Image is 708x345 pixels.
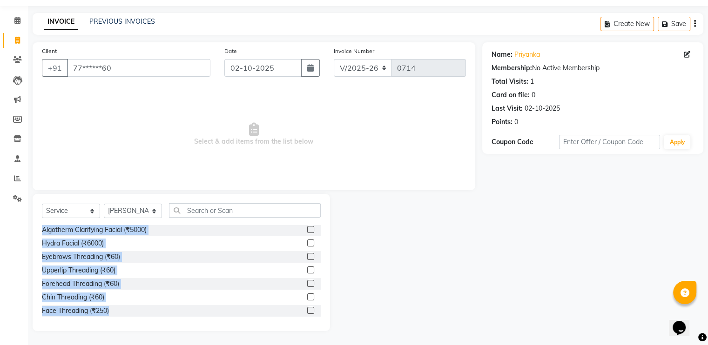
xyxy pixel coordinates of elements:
div: Upperlip Threading (₹60) [42,265,115,275]
button: Create New [600,17,654,31]
div: 02-10-2025 [525,104,560,113]
label: Client [42,47,57,55]
label: Date [224,47,237,55]
a: Priyanka [514,50,540,60]
div: Chin Threading (₹60) [42,292,104,302]
div: Forehead Threading (₹60) [42,279,119,289]
button: Save [658,17,690,31]
div: Hydra Facial (₹6000) [42,239,104,248]
a: PREVIOUS INVOICES [89,17,155,26]
div: Card on file: [492,90,530,100]
div: 0 [514,117,518,127]
div: Membership: [492,63,532,73]
div: Last Visit: [492,104,523,113]
div: Total Visits: [492,77,528,86]
div: 0 [532,90,535,100]
div: Eyebrows Threading (₹60) [42,252,120,262]
span: Select & add items from the list below [42,88,466,181]
input: Search or Scan [169,203,321,218]
a: INVOICE [44,13,78,30]
div: Points: [492,117,512,127]
button: +91 [42,59,68,77]
div: 1 [530,77,534,86]
button: Apply [664,135,690,149]
div: Name: [492,50,512,60]
input: Enter Offer / Coupon Code [559,135,661,149]
div: No Active Membership [492,63,694,73]
iframe: chat widget [669,308,699,336]
div: Face Threading (₹250) [42,306,109,316]
div: Coupon Code [492,137,559,147]
div: Algotherm Clarifying Facial (₹5000) [42,225,147,235]
input: Search by Name/Mobile/Email/Code [67,59,210,77]
label: Invoice Number [334,47,374,55]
